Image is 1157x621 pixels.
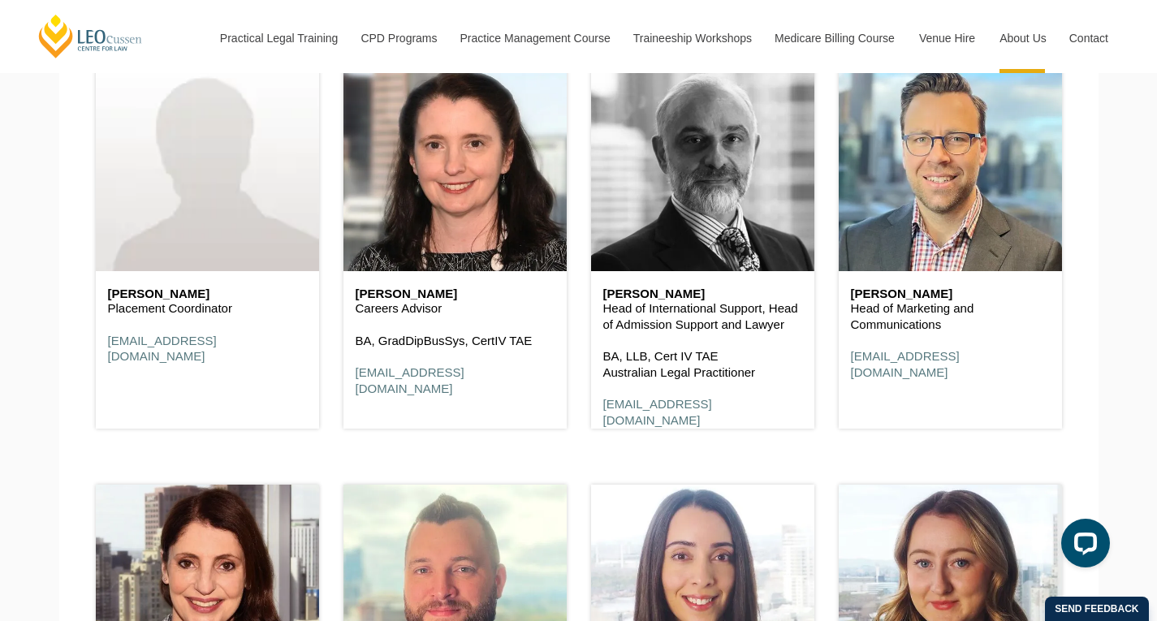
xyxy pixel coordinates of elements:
[907,3,987,73] a: Venue Hire
[37,13,145,59] a: [PERSON_NAME] Centre for Law
[348,3,447,73] a: CPD Programs
[621,3,762,73] a: Traineeship Workshops
[356,333,555,349] p: BA, GradDipBusSys, CertIV TAE
[108,334,217,364] a: [EMAIL_ADDRESS][DOMAIN_NAME]
[108,287,307,301] h6: [PERSON_NAME]
[448,3,621,73] a: Practice Management Course
[108,300,307,317] p: Placement Coordinator
[851,300,1050,332] p: Head of Marketing and Communications
[356,300,555,317] p: Careers Advisor
[851,349,960,379] a: [EMAIL_ADDRESS][DOMAIN_NAME]
[762,3,907,73] a: Medicare Billing Course
[356,287,555,301] h6: [PERSON_NAME]
[603,397,712,427] a: [EMAIL_ADDRESS][DOMAIN_NAME]
[603,287,802,301] h6: [PERSON_NAME]
[208,3,349,73] a: Practical Legal Training
[356,365,464,395] a: [EMAIL_ADDRESS][DOMAIN_NAME]
[1057,3,1120,73] a: Contact
[603,300,802,332] p: Head of International Support, Head of Admission Support and Lawyer
[987,3,1057,73] a: About Us
[603,348,802,380] p: BA, LLB, Cert IV TAE Australian Legal Practitioner
[1048,512,1116,580] iframe: LiveChat chat widget
[851,287,1050,301] h6: [PERSON_NAME]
